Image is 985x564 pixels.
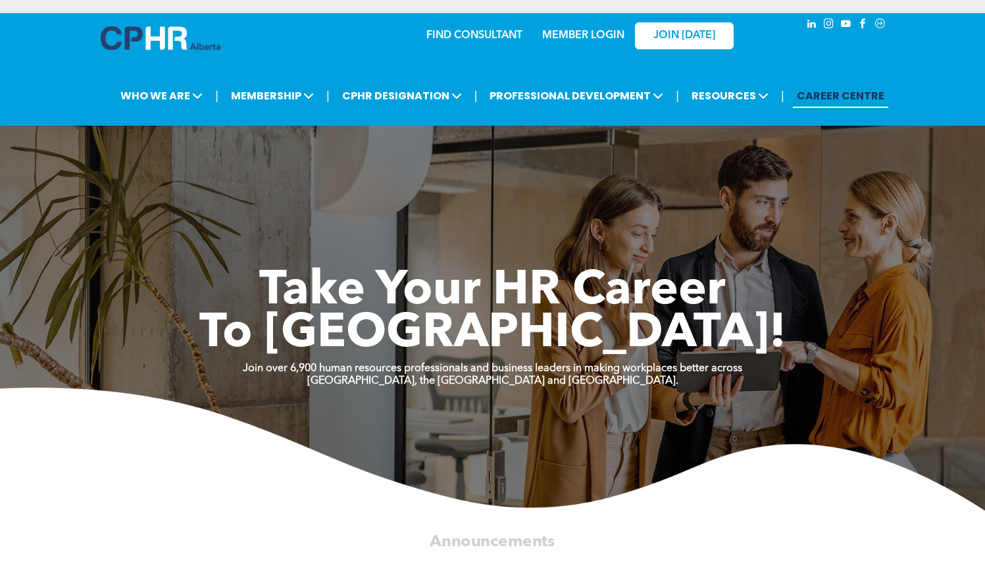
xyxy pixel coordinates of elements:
a: Social network [873,16,888,34]
a: FIND CONSULTANT [426,30,522,41]
a: linkedin [805,16,819,34]
strong: [GEOGRAPHIC_DATA], the [GEOGRAPHIC_DATA] and [GEOGRAPHIC_DATA]. [307,376,678,386]
li: | [676,82,679,109]
li: | [326,82,330,109]
span: Take Your HR Career [259,268,726,315]
li: | [781,82,784,109]
span: RESOURCES [688,84,772,108]
a: MEMBER LOGIN [542,30,624,41]
span: WHO WE ARE [116,84,207,108]
span: PROFESSIONAL DEVELOPMENT [486,84,667,108]
strong: Join over 6,900 human resources professionals and business leaders in making workplaces better ac... [243,363,742,374]
a: JOIN [DATE] [635,22,734,49]
a: facebook [856,16,871,34]
span: Announcements [430,534,555,550]
span: CPHR DESIGNATION [338,84,466,108]
a: instagram [822,16,836,34]
span: To [GEOGRAPHIC_DATA]! [199,311,786,358]
span: JOIN [DATE] [653,30,715,42]
a: CAREER CENTRE [793,84,888,108]
a: youtube [839,16,853,34]
li: | [474,82,478,109]
li: | [215,82,218,109]
img: A blue and white logo for cp alberta [101,26,220,50]
span: MEMBERSHIP [227,84,318,108]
